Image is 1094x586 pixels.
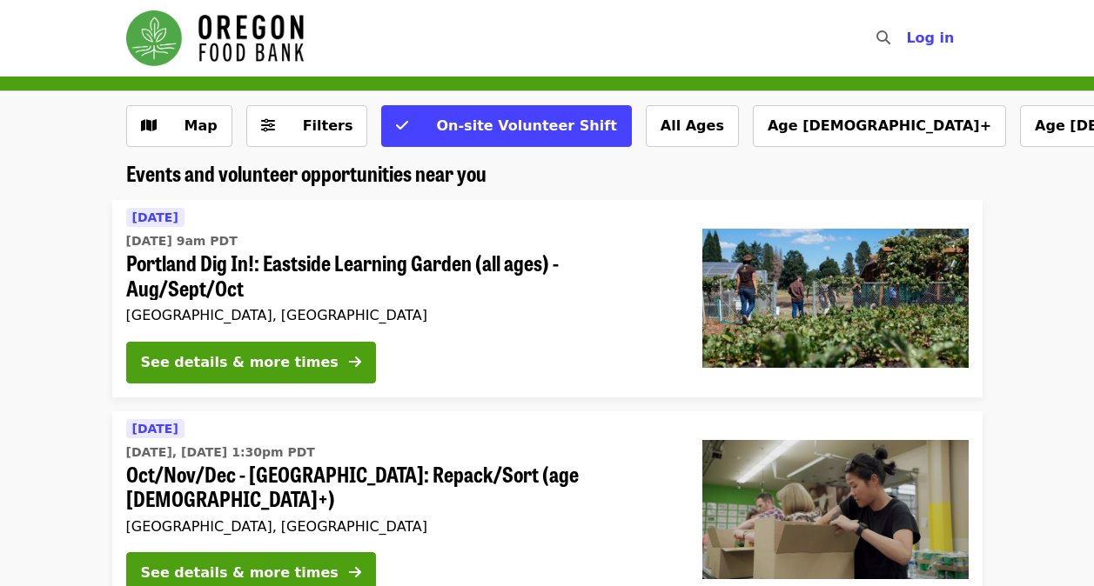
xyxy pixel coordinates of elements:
span: Log in [906,30,954,46]
span: Filters [303,117,353,134]
i: arrow-right icon [349,354,361,370]
span: Map [185,117,218,134]
div: [GEOGRAPHIC_DATA], [GEOGRAPHIC_DATA] [126,518,675,535]
time: [DATE] 9am PDT [126,232,238,250]
button: Log in [892,21,968,56]
span: Portland Dig In!: Eastside Learning Garden (all ages) - Aug/Sept/Oct [126,250,675,301]
button: All Ages [646,105,739,147]
span: Oct/Nov/Dec - [GEOGRAPHIC_DATA]: Repack/Sort (age [DEMOGRAPHIC_DATA]+) [126,462,675,512]
button: Filters (0 selected) [246,105,368,147]
div: See details & more times [141,352,339,373]
input: Search [901,17,915,59]
span: [DATE] [132,210,178,224]
div: See details & more times [141,563,339,583]
span: Events and volunteer opportunities near you [126,157,487,188]
button: Age [DEMOGRAPHIC_DATA]+ [753,105,1006,147]
img: Portland Dig In!: Eastside Learning Garden (all ages) - Aug/Sept/Oct organized by Oregon Food Bank [702,229,969,368]
span: [DATE] [132,422,178,436]
i: arrow-right icon [349,564,361,581]
div: [GEOGRAPHIC_DATA], [GEOGRAPHIC_DATA] [126,307,675,323]
button: On-site Volunteer Shift [381,105,631,147]
a: See details for "Portland Dig In!: Eastside Learning Garden (all ages) - Aug/Sept/Oct" [112,200,983,397]
span: On-site Volunteer Shift [436,117,616,134]
i: map icon [141,117,157,134]
button: See details & more times [126,342,376,383]
i: check icon [396,117,408,134]
i: sliders-h icon [261,117,275,134]
img: Oct/Nov/Dec - Portland: Repack/Sort (age 8+) organized by Oregon Food Bank [702,440,969,579]
img: Oregon Food Bank - Home [126,10,304,66]
i: search icon [876,30,890,46]
button: Show map view [126,105,232,147]
time: [DATE], [DATE] 1:30pm PDT [126,443,315,462]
